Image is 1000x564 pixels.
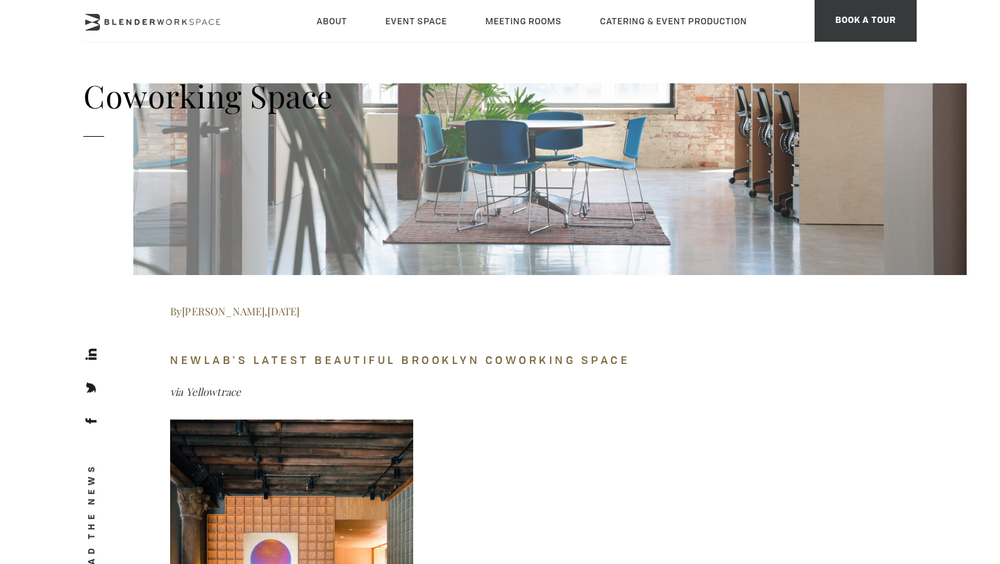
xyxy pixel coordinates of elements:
span: [PERSON_NAME] [182,304,265,318]
em: via Yellowtrace [170,385,241,399]
span: [DATE] [267,304,299,318]
h4: Newlab's Latest Beautiful Brooklyn Coworking Space [170,349,760,372]
h1: Beautiful Brooklyn Coworking Space [83,38,431,116]
h4: By , [170,303,917,321]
